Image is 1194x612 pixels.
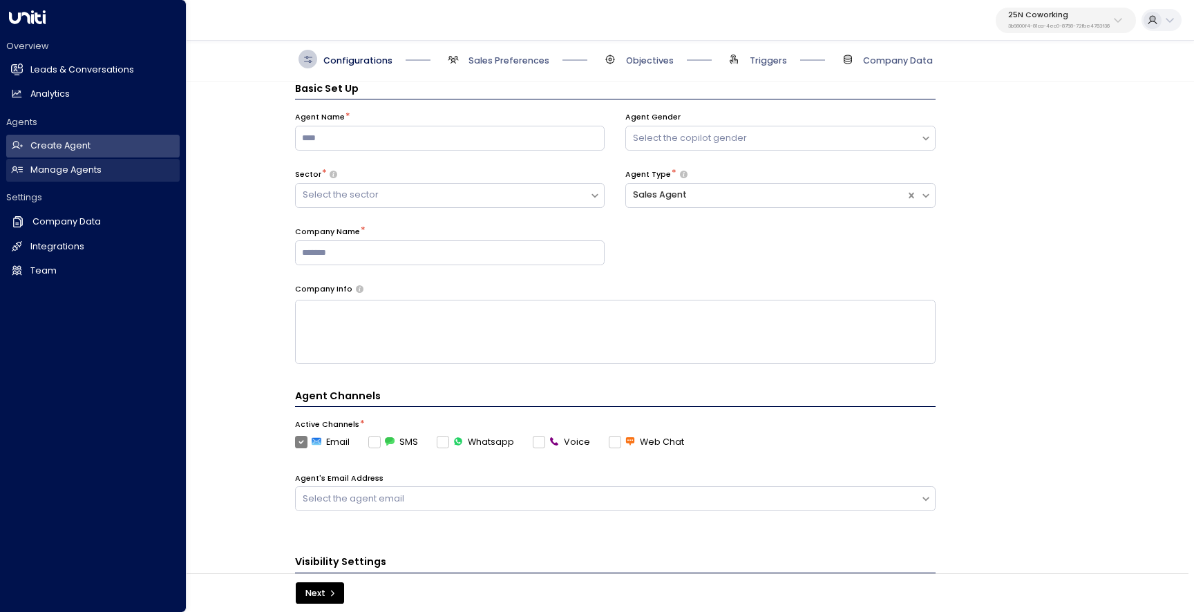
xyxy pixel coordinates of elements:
button: Next [296,582,344,604]
label: Web Chat [609,436,684,448]
label: Agent's Email Address [295,473,383,484]
label: Agent Gender [625,112,681,123]
label: SMS [368,436,418,448]
a: Create Agent [6,135,180,157]
label: Active Channels [295,419,359,430]
span: Sales Preferences [468,55,549,67]
h2: Overview [6,40,180,52]
button: 25N Coworking3b9800f4-81ca-4ec0-8758-72fbe4763f36 [996,8,1136,33]
span: Configurations [323,55,392,67]
h2: Leads & Conversations [30,64,134,77]
h2: Integrations [30,240,84,254]
h2: Settings [6,191,180,204]
div: Select the agent email [303,493,913,506]
label: Company Info [295,284,352,295]
label: Agent Type [625,169,671,180]
a: Integrations [6,236,180,258]
h2: Team [30,265,57,278]
div: Select the sector [303,189,583,202]
a: Leads & Conversations [6,59,180,82]
button: Provide a brief overview of your company, including your industry, products or services, and any ... [356,285,363,293]
label: Agent Name [295,112,345,123]
span: Company Data [863,55,933,67]
h4: Agent Channels [295,389,936,407]
a: Analytics [6,83,180,106]
div: Sales Agent [633,189,899,202]
button: Select whether your copilot will handle inquiries directly from leads or from brokers representin... [680,171,688,179]
label: Company Name [295,227,360,238]
div: Select the copilot gender [633,132,913,145]
a: Company Data [6,210,180,233]
h3: Visibility Settings [295,555,936,573]
span: Triggers [750,55,787,67]
h2: Agents [6,116,180,128]
a: Manage Agents [6,159,180,182]
label: Whatsapp [437,436,514,448]
span: Objectives [626,55,674,67]
h2: Company Data [32,216,101,229]
p: 3b9800f4-81ca-4ec0-8758-72fbe4763f36 [1008,23,1110,29]
label: Email [295,436,350,448]
p: 25N Coworking [1008,11,1110,19]
label: Sector [295,169,321,180]
h2: Analytics [30,88,70,101]
h2: Manage Agents [30,164,102,177]
h3: Basic Set Up [295,82,936,99]
button: Select whether your copilot will handle inquiries directly from leads or from brokers representin... [330,171,337,179]
label: Voice [533,436,590,448]
a: Team [6,260,180,283]
h2: Create Agent [30,140,91,153]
